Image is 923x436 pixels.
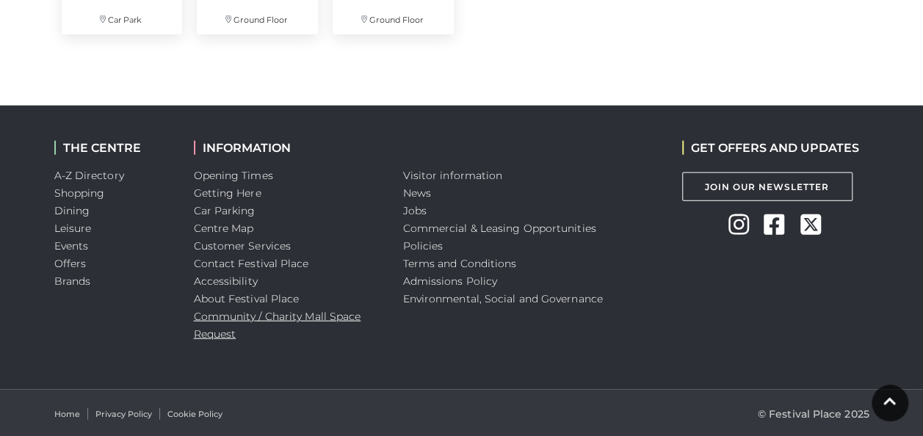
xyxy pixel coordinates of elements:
a: Brands [54,275,91,288]
a: Commercial & Leasing Opportunities [403,222,596,235]
a: About Festival Place [194,292,300,305]
a: Leisure [54,222,92,235]
a: Accessibility [194,275,258,288]
p: © Festival Place 2025 [758,405,869,423]
a: Privacy Policy [95,408,152,421]
a: Join Our Newsletter [682,172,853,201]
a: Dining [54,204,90,217]
a: Getting Here [194,186,261,200]
a: Shopping [54,186,105,200]
a: Jobs [403,204,427,217]
a: Policies [403,239,444,252]
a: Offers [54,257,87,270]
a: Events [54,239,89,252]
a: Community / Charity Mall Space Request [194,310,361,341]
a: Environmental, Social and Governance [403,292,603,305]
h2: INFORMATION [194,141,381,155]
a: Centre Map [194,222,254,235]
a: A-Z Directory [54,169,124,182]
a: Opening Times [194,169,273,182]
a: Admissions Policy [403,275,498,288]
a: News [403,186,431,200]
a: Contact Festival Place [194,257,309,270]
h2: GET OFFERS AND UPDATES [682,141,859,155]
a: Visitor information [403,169,503,182]
a: Terms and Conditions [403,257,517,270]
a: Car Parking [194,204,256,217]
a: Customer Services [194,239,292,252]
a: Home [54,408,80,421]
a: Cookie Policy [167,408,222,421]
h2: THE CENTRE [54,141,172,155]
